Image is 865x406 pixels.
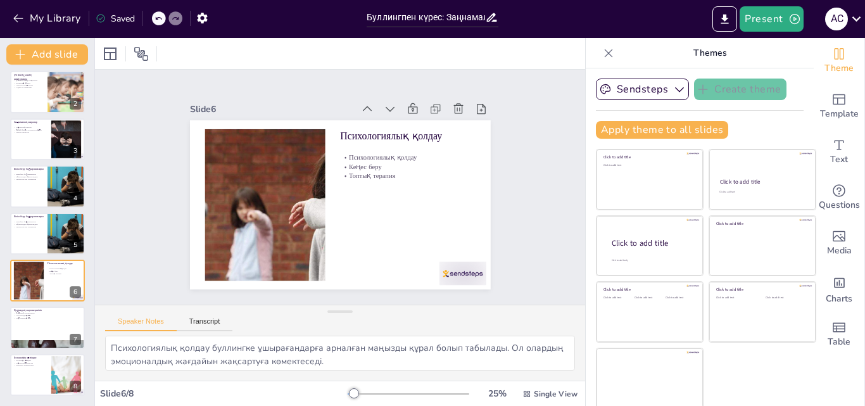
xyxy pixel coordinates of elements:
p: Психологиялық қолдау [47,268,81,270]
button: Sendsteps [596,79,689,100]
p: Кеңес беру [340,162,476,172]
p: Топтық терапия [340,172,476,181]
p: Білім беру реформалары [14,364,47,367]
div: Get real-time input from your audience [814,175,864,220]
button: Add slide [6,44,88,65]
span: Theme [824,61,854,75]
p: Қоғамдық жауапкершілік [14,312,81,315]
div: Add text boxes [814,129,864,175]
span: Text [830,153,848,167]
div: Add a table [814,312,864,357]
div: 4 [70,193,81,204]
div: Click to add title [612,238,693,248]
div: 8 [70,381,81,392]
p: Ата-аналардың рөлі [14,315,81,317]
span: Table [828,335,850,349]
p: Себептері мен әсерлері [14,84,44,86]
p: Алдын алу шаралары [14,86,44,89]
div: Slide 6 [190,103,354,115]
div: Click to add title [603,287,694,292]
div: А С [825,8,848,30]
div: 3 [10,118,85,160]
span: Questions [819,198,860,212]
p: Білім беру бағдарламалары [14,167,44,171]
p: Мұғалімдердің рөлі [14,317,81,319]
div: 6 [70,286,81,298]
p: Кеңес беру [47,270,81,272]
div: Saved [96,13,135,25]
p: [PERSON_NAME] анықтамасы [14,73,44,80]
p: Білім беру бағдарламалары [14,174,44,176]
div: 6 [10,260,85,301]
div: Layout [100,44,120,64]
p: Заңнамалық өзгерістер [14,362,47,364]
button: Apply theme to all slides [596,121,728,139]
div: Add ready made slides [814,84,864,129]
div: Click to add title [716,287,807,292]
p: Themes [619,38,801,68]
button: My Library [9,8,86,29]
div: Click to add body [612,258,691,262]
div: 7 [10,307,85,348]
div: Click to add text [603,296,632,300]
p: Психологиялық қолдау [340,153,476,162]
button: Present [740,6,803,32]
p: Буллингтің түрлері [14,82,44,84]
div: 5 [70,239,81,251]
div: Change the overall theme [814,38,864,84]
div: Click to add title [603,155,694,160]
div: 7 [70,334,81,345]
p: Заңнамалық шаралар [14,120,47,124]
p: Болашаққа көзқарас [14,359,47,362]
span: Charts [826,292,852,306]
div: Click to add text [716,296,756,300]
p: Білім беру бағдарламалары [14,215,44,219]
div: Add images, graphics, shapes or video [814,220,864,266]
p: Психологиялық қолдау [47,262,81,265]
div: 2 [70,98,81,110]
div: Click to add text [666,296,694,300]
div: 25 % [482,388,512,400]
div: Click to add text [635,296,663,300]
button: Transcript [177,317,233,331]
p: [PERSON_NAME] анықтамасы [14,79,44,82]
p: Тренингтер мен семинарлар [14,225,44,228]
p: Заңнамалық шаралар [14,126,47,129]
p: Болашаққа көзқарас [14,356,47,360]
span: Template [820,107,859,121]
button: Export to PowerPoint [712,6,737,32]
button: Create theme [694,79,786,100]
p: Мектеп ережелері [14,131,47,134]
p: Қоғамдық жауапкершілік [14,309,81,313]
button: А С [825,6,848,32]
div: Slide 6 / 8 [100,388,348,400]
div: Click to add title [716,221,807,226]
div: 3 [70,145,81,156]
div: Click to add title [720,178,804,186]
p: Құқық қорғау органдарының рөлі [14,129,47,131]
span: Media [827,244,852,258]
button: Speaker Notes [105,317,177,331]
p: Тренингтер мен семинарлар [14,178,44,181]
p: Білім беру бағдарламалары [14,220,44,223]
p: Оқушыларды ақпараттандыру [14,223,44,225]
span: Position [134,46,149,61]
div: Click to add text [719,191,804,194]
p: Топтық терапия [47,272,81,275]
div: Click to add text [766,296,805,300]
p: Психологиялық қолдау [340,129,476,143]
div: Click to add text [603,164,694,167]
div: Add charts and graphs [814,266,864,312]
span: Single View [534,389,578,399]
div: 5 [10,213,85,255]
p: Оқушыларды ақпараттандыру [14,176,44,179]
div: 4 [10,165,85,207]
div: 8 [10,354,85,396]
div: 2 [10,71,85,113]
input: Insert title [367,8,485,27]
textarea: Психологиялық қолдау буллингке ұшырағандарға арналған маңызды құрал болып табылады. Ол олардың эм... [105,336,575,371]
